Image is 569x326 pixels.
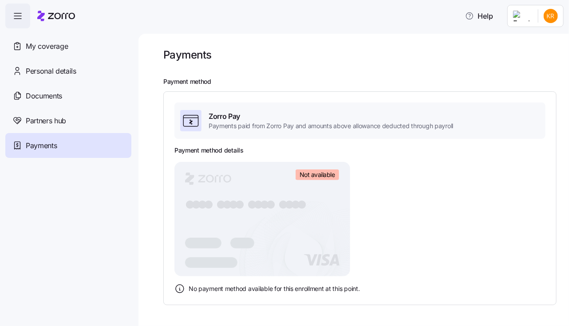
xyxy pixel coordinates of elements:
[26,115,66,126] span: Partners hub
[26,66,76,77] span: Personal details
[185,198,195,211] tspan: ●
[297,198,307,211] tspan: ●
[5,59,131,83] a: Personal details
[163,48,212,62] h1: Payments
[163,78,557,86] h2: Payment method
[278,198,288,211] tspan: ●
[216,198,226,211] tspan: ●
[284,198,295,211] tspan: ●
[222,198,233,211] tspan: ●
[189,284,360,293] span: No payment method available for this enrollment at this point.
[26,140,57,151] span: Payments
[300,171,335,179] span: Not available
[174,146,244,155] h3: Payment method details
[26,41,68,52] span: My coverage
[253,198,264,211] tspan: ●
[204,198,214,211] tspan: ●
[291,198,301,211] tspan: ●
[191,198,202,211] tspan: ●
[458,7,500,25] button: Help
[5,133,131,158] a: Payments
[209,111,453,122] span: Zorro Pay
[209,122,453,130] span: Payments paid from Zorro Pay and amounts above allowance deducted through payroll
[229,198,239,211] tspan: ●
[235,198,245,211] tspan: ●
[247,198,257,211] tspan: ●
[26,90,62,102] span: Documents
[513,11,531,21] img: Employer logo
[266,198,276,211] tspan: ●
[5,34,131,59] a: My coverage
[544,9,558,23] img: 4d05b9002db90dfcfae71cbd276e89ce
[260,198,270,211] tspan: ●
[198,198,208,211] tspan: ●
[5,83,131,108] a: Documents
[465,11,493,21] span: Help
[5,108,131,133] a: Partners hub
